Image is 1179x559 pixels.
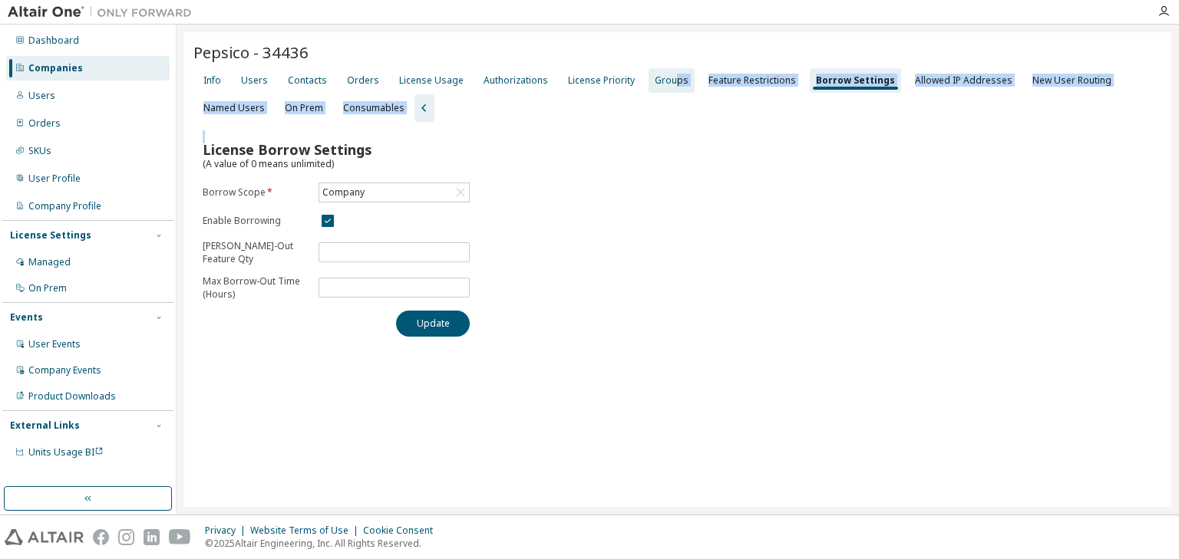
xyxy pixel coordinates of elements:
[203,239,309,265] p: [PERSON_NAME]-Out Feature Qty
[250,524,363,537] div: Website Terms of Use
[285,102,323,114] div: On Prem
[203,140,372,159] span: License Borrow Settings
[319,183,469,202] div: Company
[347,74,379,87] div: Orders
[28,35,79,47] div: Dashboard
[169,529,191,545] img: youtube.svg
[484,74,548,87] div: Authorizations
[93,529,109,545] img: facebook.svg
[10,419,80,432] div: External Links
[399,74,464,87] div: License Usage
[28,90,55,102] div: Users
[568,74,635,87] div: License Priority
[241,74,268,87] div: Users
[28,117,61,130] div: Orders
[203,215,309,227] label: Enable Borrowing
[144,529,160,545] img: linkedin.svg
[288,74,327,87] div: Contacts
[8,5,200,20] img: Altair One
[1032,74,1111,87] div: New User Routing
[343,102,405,114] div: Consumables
[118,529,134,545] img: instagram.svg
[28,62,83,74] div: Companies
[203,102,265,114] div: Named Users
[396,311,470,337] button: Update
[193,41,309,63] span: Pepsico - 34436
[28,390,116,403] div: Product Downloads
[5,529,84,545] img: altair_logo.svg
[28,200,101,212] div: Company Profile
[655,74,689,87] div: Groups
[203,74,221,87] div: Info
[28,338,81,350] div: User Events
[816,74,895,87] div: Borrow Settings
[205,537,442,550] p: © 2025 Altair Engineering, Inc. All Rights Reserved.
[28,364,101,377] div: Company Events
[363,524,442,537] div: Cookie Consent
[10,311,43,324] div: Events
[320,184,367,201] div: Company
[28,173,81,185] div: User Profile
[28,256,71,268] div: Managed
[205,524,250,537] div: Privacy
[28,282,67,294] div: On Prem
[28,145,51,157] div: SKUs
[10,229,91,242] div: License Settings
[708,74,796,87] div: Feature Restrictions
[28,446,104,459] span: Units Usage BI
[203,157,334,170] span: (A value of 0 means unlimited)
[203,275,309,301] p: Max Borrow-Out Time (Hours)
[203,186,309,199] label: Borrow Scope
[915,74,1012,87] div: Allowed IP Addresses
